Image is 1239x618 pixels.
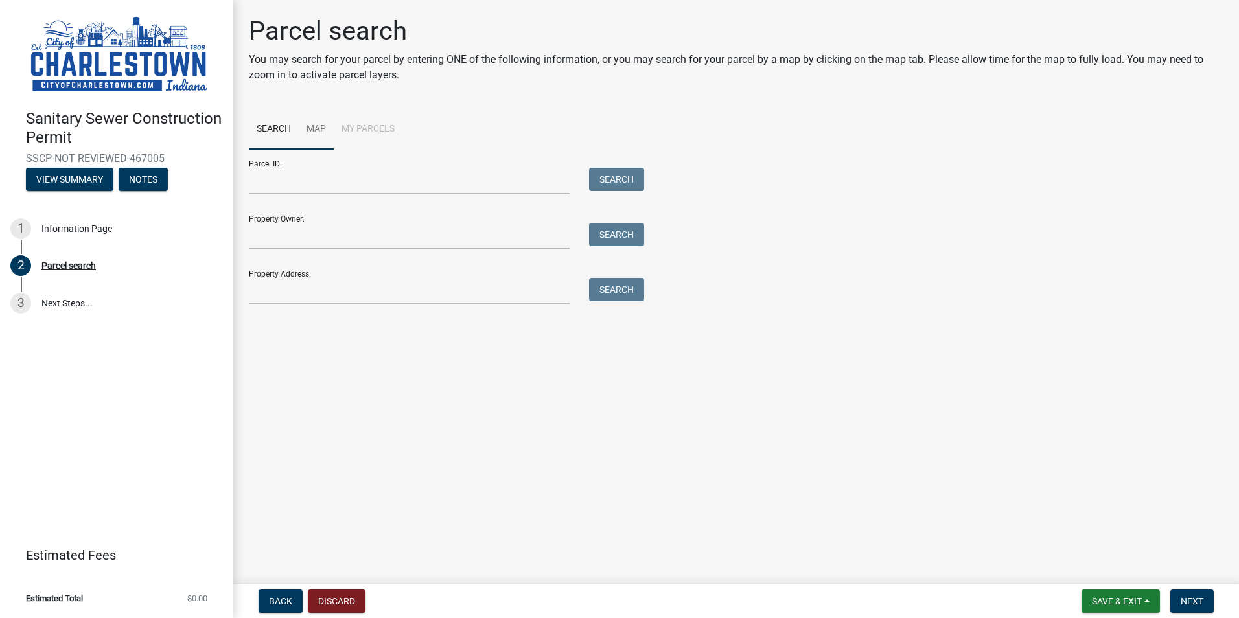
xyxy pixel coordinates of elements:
[299,109,334,150] a: Map
[10,218,31,239] div: 1
[26,14,213,96] img: City of Charlestown, Indiana
[41,261,96,270] div: Parcel search
[10,293,31,314] div: 3
[26,175,113,185] wm-modal-confirm: Summary
[26,109,223,147] h4: Sanitary Sewer Construction Permit
[589,223,644,246] button: Search
[41,224,112,233] div: Information Page
[26,168,113,191] button: View Summary
[119,175,168,185] wm-modal-confirm: Notes
[26,152,207,165] span: SSCP-NOT REVIEWED-467005
[1092,596,1142,606] span: Save & Exit
[249,52,1223,83] p: You may search for your parcel by entering ONE of the following information, or you may search fo...
[187,594,207,602] span: $0.00
[10,255,31,276] div: 2
[26,594,83,602] span: Estimated Total
[1082,589,1160,613] button: Save & Exit
[589,168,644,191] button: Search
[259,589,303,613] button: Back
[249,16,1223,47] h1: Parcel search
[10,542,213,568] a: Estimated Fees
[1170,589,1214,613] button: Next
[269,596,292,606] span: Back
[589,278,644,301] button: Search
[119,168,168,191] button: Notes
[308,589,365,613] button: Discard
[249,109,299,150] a: Search
[1181,596,1203,606] span: Next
